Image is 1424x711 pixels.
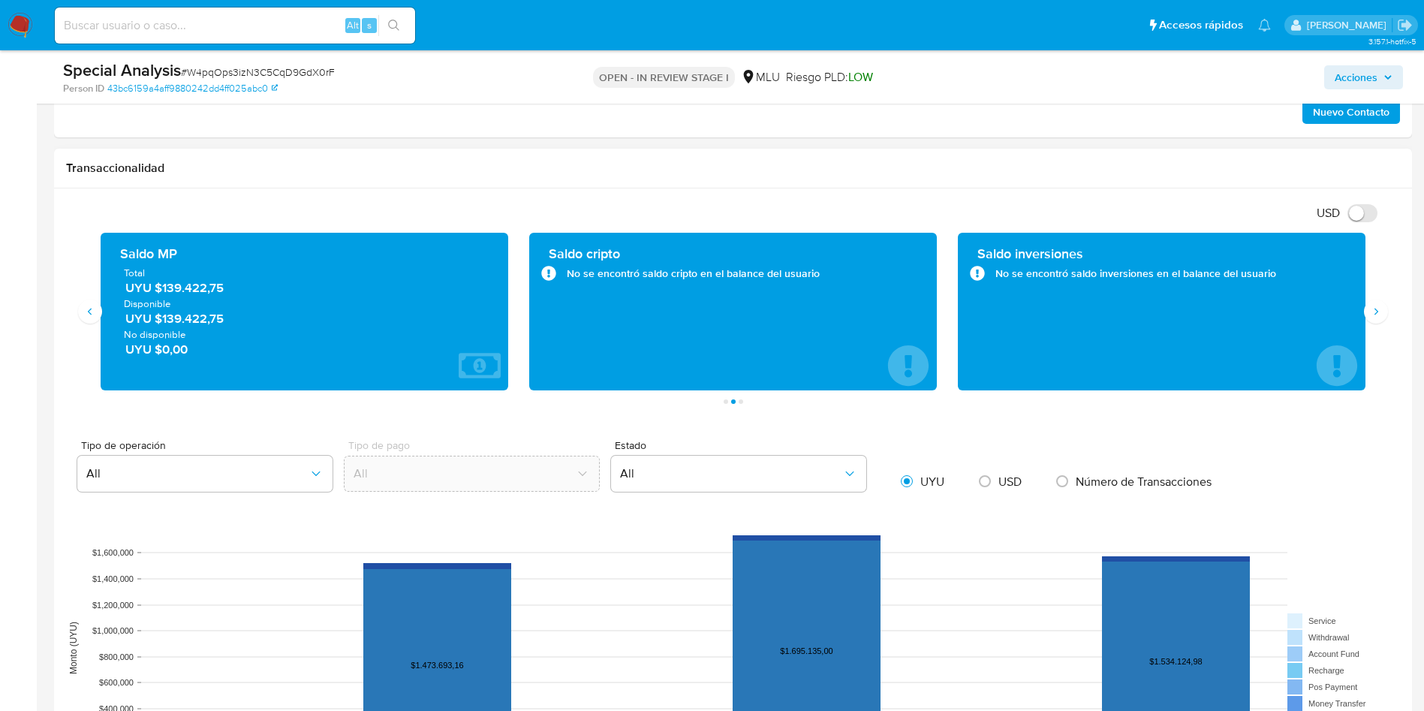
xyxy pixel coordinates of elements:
[848,68,873,86] span: LOW
[1258,19,1271,32] a: Notificaciones
[1159,17,1243,33] span: Accesos rápidos
[1324,65,1403,89] button: Acciones
[55,16,415,35] input: Buscar usuario o caso...
[1313,101,1389,122] span: Nuevo Contacto
[1302,100,1400,124] button: Nuevo Contacto
[107,82,278,95] a: 43bc6159a4aff9880242dd4ff025abc0
[181,65,335,80] span: # W4pqOps3izN3C5CqD9GdX0rF
[1368,35,1416,47] span: 3.157.1-hotfix-5
[378,15,409,36] button: search-icon
[63,58,181,82] b: Special Analysis
[741,69,780,86] div: MLU
[1335,65,1377,89] span: Acciones
[1307,18,1392,32] p: tomas.vaya@mercadolibre.com
[593,67,735,88] p: OPEN - IN REVIEW STAGE I
[347,18,359,32] span: Alt
[66,161,1400,176] h1: Transaccionalidad
[786,69,873,86] span: Riesgo PLD:
[63,82,104,95] b: Person ID
[1397,17,1413,33] a: Salir
[367,18,372,32] span: s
